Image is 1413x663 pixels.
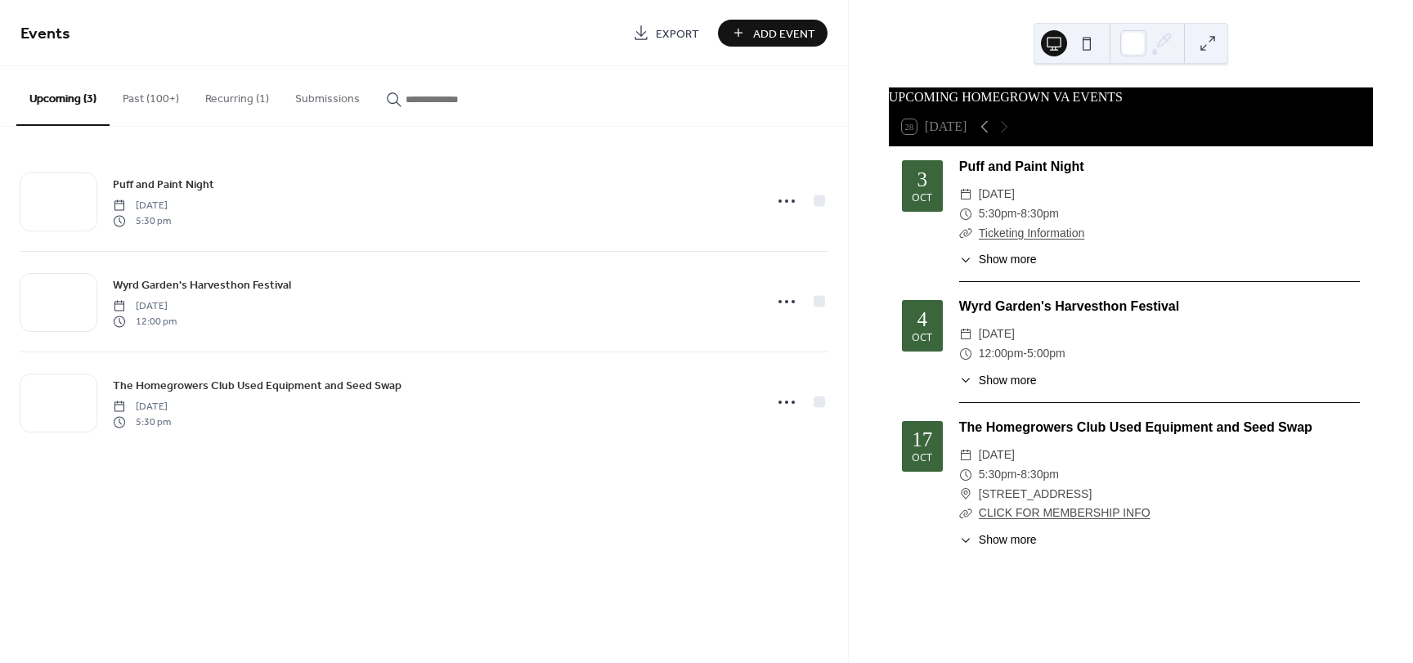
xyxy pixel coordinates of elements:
span: Events [20,18,70,50]
span: Export [656,25,699,43]
div: ​ [959,224,972,244]
span: 8:30pm [1020,204,1059,224]
span: [STREET_ADDRESS] [979,485,1092,504]
div: Wyrd Garden's Harvesthon Festival [959,297,1360,316]
button: Add Event [718,20,828,47]
span: - [1017,204,1021,224]
div: ​ [959,344,972,364]
a: Wyrd Garden's Harvesthon Festival [113,276,291,294]
div: ​ [959,465,972,485]
div: ​ [959,372,972,389]
span: 5:30pm [979,204,1017,224]
button: ​Show more [959,251,1037,268]
div: 3 [917,169,928,190]
span: 5:30 pm [113,414,171,429]
div: ​ [959,204,972,224]
button: Upcoming (3) [16,66,110,126]
a: The Homegrowers Club Used Equipment and Seed Swap [959,420,1312,434]
div: Oct [912,333,932,343]
a: Puff and Paint Night [959,159,1084,173]
div: UPCOMING HOMEGROWN VA EVENTS [889,87,1373,107]
span: 12:00 pm [113,314,177,329]
div: 17 [912,429,932,450]
span: 8:30pm [1020,465,1059,485]
div: 4 [917,309,928,329]
span: Show more [979,251,1037,268]
span: [DATE] [979,446,1015,465]
span: Show more [979,531,1037,549]
div: ​ [959,531,972,549]
span: 5:30pm [979,465,1017,485]
div: ​ [959,485,972,504]
button: Recurring (1) [192,66,282,124]
span: Wyrd Garden's Harvesthon Festival [113,277,291,294]
div: ​ [959,446,972,465]
a: Export [621,20,711,47]
span: - [1023,344,1027,364]
div: ​ [959,251,972,268]
div: ​ [959,325,972,344]
a: Puff and Paint Night [113,175,214,194]
div: ​ [959,185,972,204]
span: 12:00pm [979,344,1023,364]
span: Show more [979,372,1037,389]
button: Past (100+) [110,66,192,124]
button: ​Show more [959,372,1037,389]
span: [DATE] [979,185,1015,204]
span: Add Event [753,25,815,43]
span: 5:00pm [1027,344,1065,364]
a: CLICK FOR MEMBERSHIP INFO [979,506,1151,519]
button: ​Show more [959,531,1037,549]
span: [DATE] [113,199,171,213]
div: ​ [959,504,972,523]
span: Puff and Paint Night [113,177,214,194]
span: [DATE] [113,400,171,414]
span: [DATE] [979,325,1015,344]
div: Oct [912,193,932,204]
span: [DATE] [113,299,177,314]
button: Submissions [282,66,373,124]
div: Oct [912,453,932,464]
span: - [1017,465,1021,485]
span: The Homegrowers Club Used Equipment and Seed Swap [113,378,401,395]
a: The Homegrowers Club Used Equipment and Seed Swap [113,376,401,395]
a: Ticketing Information [979,226,1084,240]
span: 5:30 pm [113,213,171,228]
